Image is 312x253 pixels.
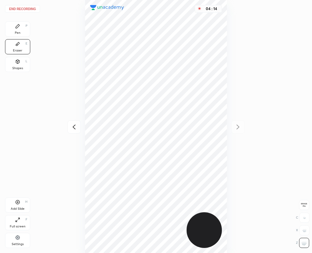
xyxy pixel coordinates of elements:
[26,60,27,63] div: L
[26,218,27,221] div: F
[26,42,27,45] div: E
[12,67,23,70] div: Shapes
[296,238,309,248] div: Z
[12,243,24,246] div: Settings
[25,200,27,203] div: H
[11,207,25,210] div: Add Slide
[204,7,219,11] div: 04 : 14
[299,203,309,207] span: Erase all
[15,31,20,34] div: Pen
[296,225,309,235] div: X
[13,49,22,52] div: Eraser
[90,5,124,10] img: logo.38c385cc.svg
[296,213,309,223] div: C
[5,5,40,13] button: End recording
[26,24,27,27] div: P
[10,225,26,228] div: Full screen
